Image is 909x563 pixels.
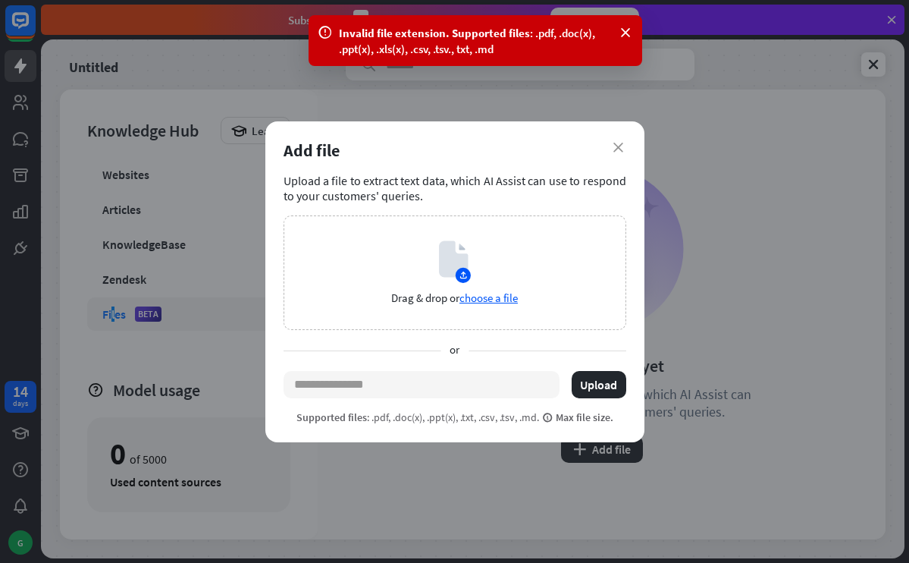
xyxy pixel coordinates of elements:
p: Drag & drop or [391,291,518,305]
div: Add file [284,140,626,161]
p: : .pdf, .doc(x), .ppt(x), .txt, .csv, .tsv, .md. [296,410,613,424]
div: Upload a file to extract text data, which AI Assist can use to respond to your customers' queries. [284,173,626,203]
div: : .pdf, .doc(x), .ppt(x), .xls(x), .csv, .tsv., txt, .md [339,25,612,57]
button: Upload [572,371,626,398]
b: Invalid file extension. Supported files [339,26,530,40]
span: Max file size. [542,410,613,424]
i: close [613,143,623,153]
span: Supported files [296,410,367,424]
span: or [440,342,469,359]
button: Open LiveChat chat widget [12,6,58,52]
span: choose a file [459,291,518,305]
